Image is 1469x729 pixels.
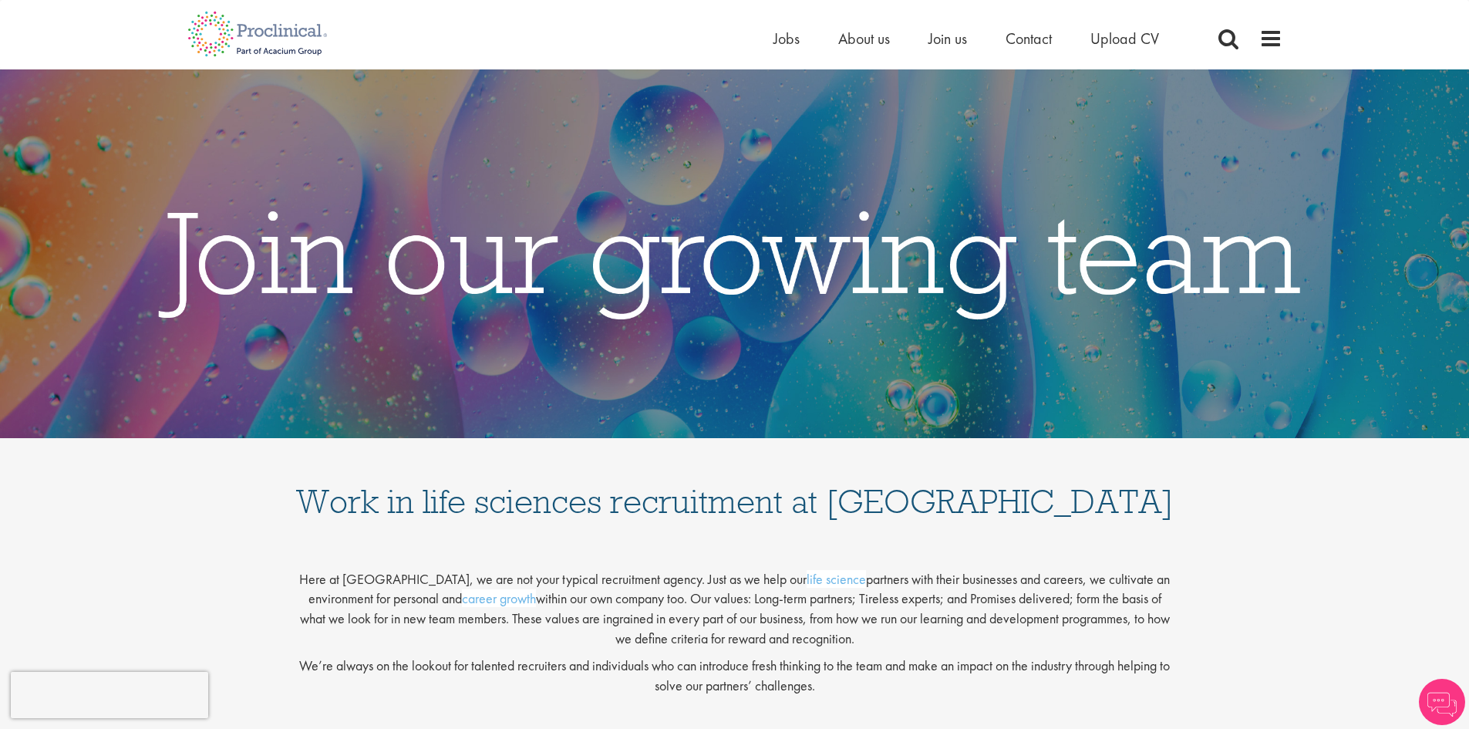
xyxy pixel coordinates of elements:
[1006,29,1052,49] a: Contact
[807,570,866,588] a: life science
[11,672,208,718] iframe: reCAPTCHA
[928,29,967,49] a: Join us
[1090,29,1159,49] a: Upload CV
[295,454,1174,518] h1: Work in life sciences recruitment at [GEOGRAPHIC_DATA]
[773,29,800,49] a: Jobs
[462,589,536,607] a: career growth
[295,656,1174,695] p: We’re always on the lookout for talented recruiters and individuals who can introduce fresh think...
[1419,679,1465,725] img: Chatbot
[295,557,1174,649] p: Here at [GEOGRAPHIC_DATA], we are not your typical recruitment agency. Just as we help our partne...
[838,29,890,49] a: About us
